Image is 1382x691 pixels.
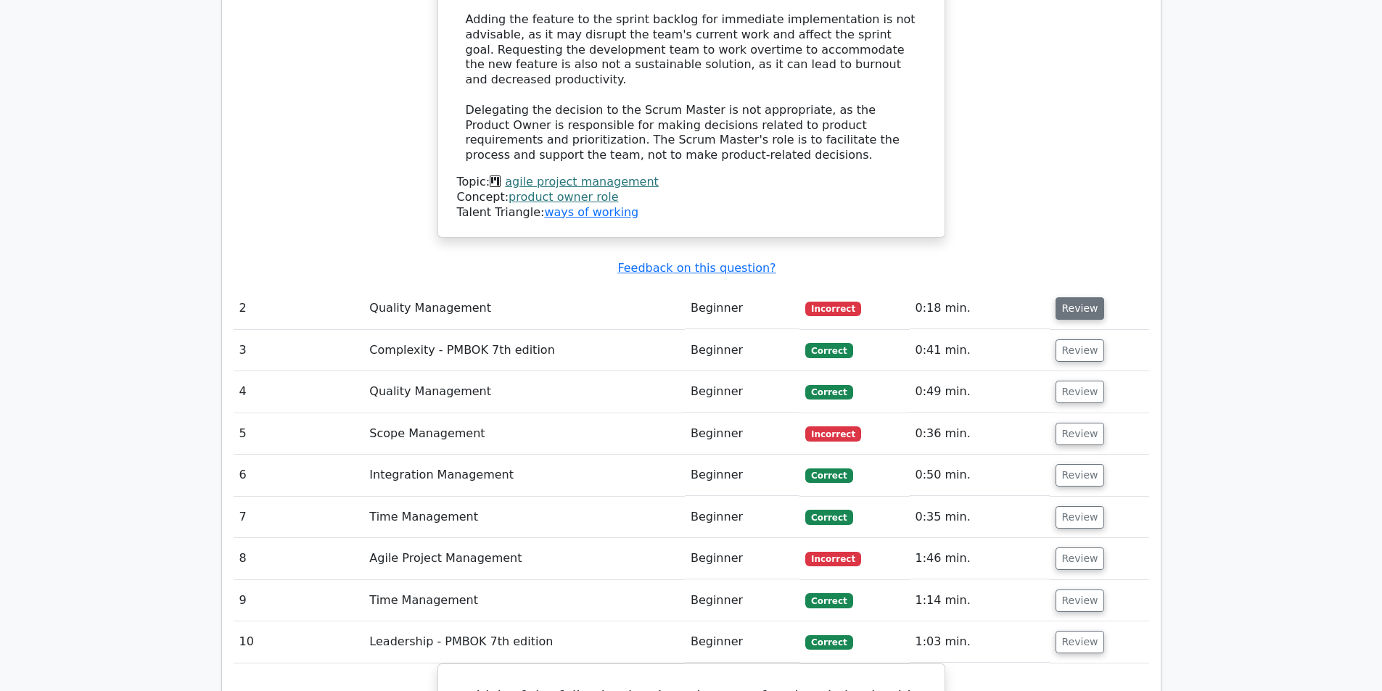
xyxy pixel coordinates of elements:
[1056,547,1105,570] button: Review
[1056,506,1105,529] button: Review
[685,621,799,663] td: Beginner
[234,497,364,538] td: 7
[234,538,364,579] td: 8
[234,621,364,663] td: 10
[805,343,852,357] span: Correct
[1056,339,1105,362] button: Review
[1056,631,1105,653] button: Review
[685,330,799,371] td: Beginner
[805,552,861,566] span: Incorrect
[234,330,364,371] td: 3
[363,455,685,496] td: Integration Management
[1056,381,1105,403] button: Review
[685,580,799,621] td: Beginner
[685,455,799,496] td: Beginner
[505,175,659,189] a: agile project management
[1056,423,1105,445] button: Review
[805,302,861,316] span: Incorrect
[363,580,685,621] td: Time Management
[1056,297,1105,320] button: Review
[234,580,364,621] td: 9
[805,426,861,441] span: Incorrect
[363,288,685,329] td: Quality Management
[685,497,799,538] td: Beginner
[544,205,638,219] a: ways of working
[910,413,1050,455] td: 0:36 min.
[805,510,852,524] span: Correct
[910,497,1050,538] td: 0:35 min.
[685,371,799,413] td: Beginner
[805,385,852,400] span: Correct
[805,635,852,650] span: Correct
[363,538,685,579] td: Agile Project Management
[910,538,1050,579] td: 1:46 min.
[363,371,685,413] td: Quality Management
[910,371,1050,413] td: 0:49 min.
[910,330,1050,371] td: 0:41 min.
[363,621,685,663] td: Leadership - PMBOK 7th edition
[805,468,852,483] span: Correct
[1056,464,1105,487] button: Review
[363,413,685,455] td: Scope Management
[457,175,926,190] div: Topic:
[1056,589,1105,612] button: Review
[805,593,852,608] span: Correct
[910,621,1050,663] td: 1:03 min.
[234,288,364,329] td: 2
[617,261,776,275] a: Feedback on this question?
[910,580,1050,621] td: 1:14 min.
[363,497,685,538] td: Time Management
[910,288,1050,329] td: 0:18 min.
[234,413,364,455] td: 5
[234,455,364,496] td: 6
[685,538,799,579] td: Beginner
[457,190,926,205] div: Concept:
[509,190,618,204] a: product owner role
[685,288,799,329] td: Beginner
[457,175,926,220] div: Talent Triangle:
[910,455,1050,496] td: 0:50 min.
[363,330,685,371] td: Complexity - PMBOK 7th edition
[685,413,799,455] td: Beginner
[234,371,364,413] td: 4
